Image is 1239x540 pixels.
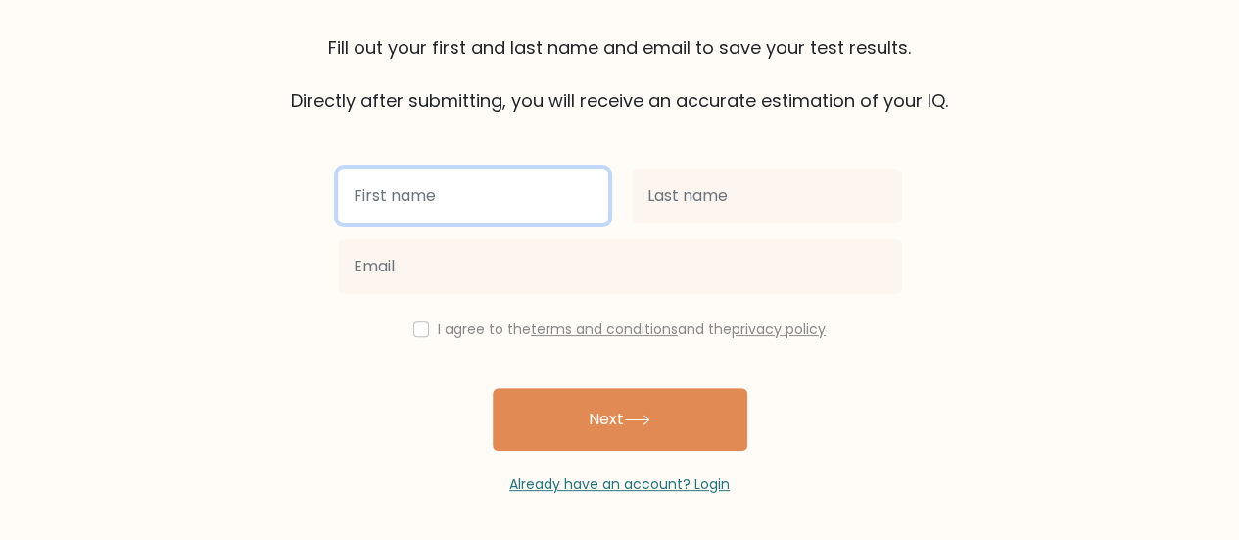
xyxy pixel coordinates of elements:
[338,239,902,294] input: Email
[531,319,678,339] a: terms and conditions
[732,319,826,339] a: privacy policy
[438,319,826,339] label: I agree to the and the
[632,169,902,223] input: Last name
[338,169,608,223] input: First name
[509,474,730,494] a: Already have an account? Login
[62,34,1178,114] div: Fill out your first and last name and email to save your test results. Directly after submitting,...
[493,388,747,451] button: Next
